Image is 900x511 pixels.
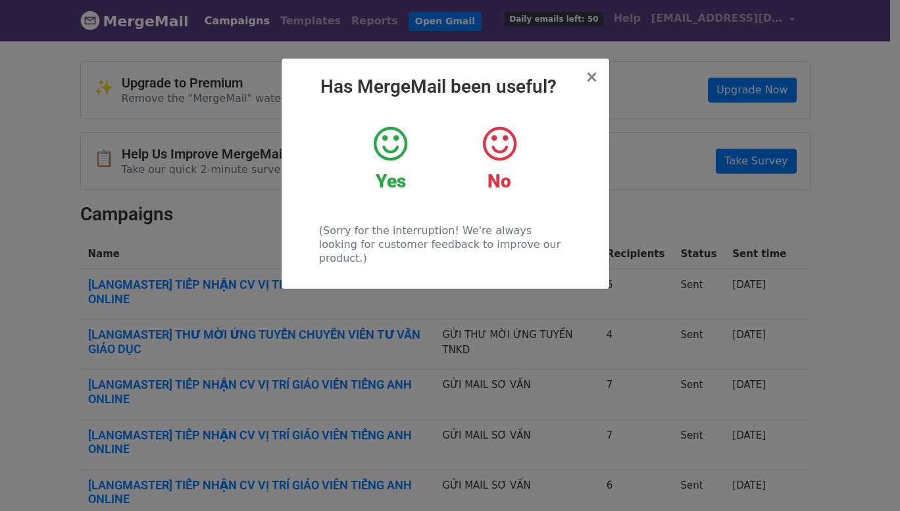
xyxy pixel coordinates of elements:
[585,69,598,85] button: Close
[346,124,435,193] a: Yes
[292,76,599,98] h2: Has MergeMail been useful?
[488,170,511,192] strong: No
[376,170,406,192] strong: Yes
[585,68,598,86] span: ×
[319,224,571,265] p: (Sorry for the interruption! We're always looking for customer feedback to improve our product.)
[834,448,900,511] iframe: Chat Widget
[455,124,543,193] a: No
